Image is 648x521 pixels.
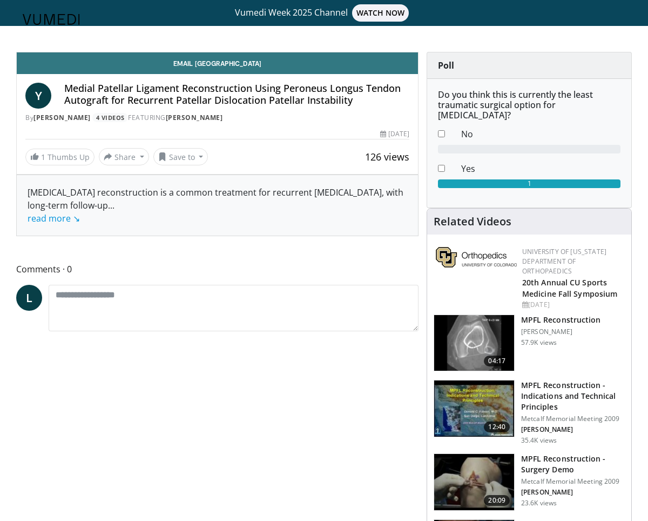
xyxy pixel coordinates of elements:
h3: MPFL Reconstruction - Surgery Demo [521,453,625,475]
dd: No [453,128,629,141]
p: Elizabeth Arendt [521,488,625,497]
h3: MPFL Reconstruction [521,315,600,325]
img: 642458_3.png.150x105_q85_crop-smart_upscale.jpg [434,380,514,437]
dd: Yes [453,162,629,175]
strong: Poll [438,59,454,71]
p: 57.9K views [521,338,557,347]
span: 126 views [365,150,409,163]
div: [DATE] [380,129,409,139]
h4: Medial Patellar Ligament Reconstruction Using Peroneus Longus Tendon Autograft for Recurrent Pate... [64,83,409,106]
p: [PERSON_NAME] [521,328,600,336]
div: [DATE] [522,300,623,310]
span: 20:09 [484,495,510,506]
span: 1 [41,152,45,162]
p: Donald Fithian [521,425,625,434]
p: 23.6K views [521,499,557,507]
img: 355603a8-37da-49b6-856f-e00d7e9307d3.png.150x105_q85_autocrop_double_scale_upscale_version-0.2.png [436,247,517,268]
p: Metcalf Memorial Meeting 2009 [521,477,625,486]
a: [PERSON_NAME] [166,113,223,122]
a: L [16,285,42,311]
div: [MEDICAL_DATA] reconstruction is a common treatment for recurrent [MEDICAL_DATA], with long-term ... [28,186,407,225]
a: 1 Thumbs Up [25,149,94,165]
span: 12:40 [484,422,510,432]
img: 38434_0000_3.png.150x105_q85_crop-smart_upscale.jpg [434,315,514,371]
div: 1 [438,179,620,188]
h6: Do you think this is currently the least traumatic surgical option for [MEDICAL_DATA]? [438,90,620,121]
a: University of [US_STATE] Department of Orthopaedics [522,247,606,276]
p: Metcalf Memorial Meeting 2009 [521,415,625,423]
h4: Related Videos [434,215,511,228]
a: 20:09 MPFL Reconstruction - Surgery Demo Metcalf Memorial Meeting 2009 [PERSON_NAME] 23.6K views [434,453,625,511]
h3: MPFL Reconstruction - Indications and Technical Principles [521,380,625,412]
a: 12:40 MPFL Reconstruction - Indications and Technical Principles Metcalf Memorial Meeting 2009 [P... [434,380,625,445]
button: Share [99,148,149,165]
div: By FEATURING [25,113,409,123]
a: 4 Videos [92,113,128,122]
p: 35.4K views [521,436,557,445]
img: VuMedi Logo [23,14,80,25]
a: read more ↘ [28,212,80,224]
a: [PERSON_NAME] [33,113,91,122]
a: Y [25,83,51,109]
a: 20th Annual CU Sports Medicine Fall Symposium [522,277,617,299]
a: 04:17 MPFL Reconstruction [PERSON_NAME] 57.9K views [434,315,625,372]
a: Email [GEOGRAPHIC_DATA] [17,52,418,74]
span: 04:17 [484,356,510,366]
button: Save to [153,148,208,165]
img: aren_3.png.150x105_q85_crop-smart_upscale.jpg [434,454,514,510]
span: Comments 0 [16,262,418,276]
